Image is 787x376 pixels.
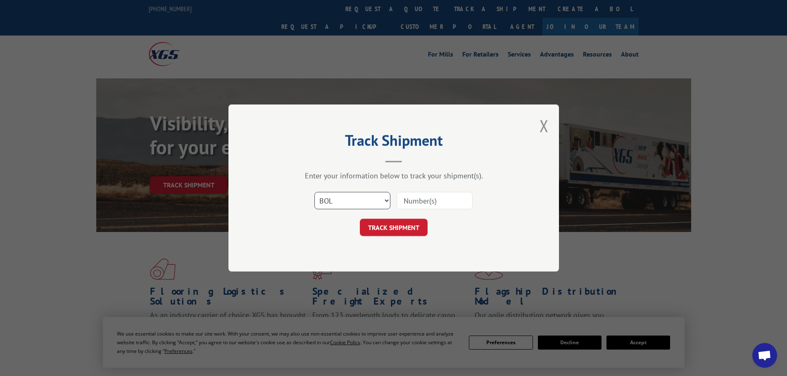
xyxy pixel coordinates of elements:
input: Number(s) [397,192,473,209]
div: Enter your information below to track your shipment(s). [270,171,518,180]
div: Open chat [752,343,777,368]
button: TRACK SHIPMENT [360,219,428,236]
h2: Track Shipment [270,135,518,150]
button: Close modal [540,115,549,137]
